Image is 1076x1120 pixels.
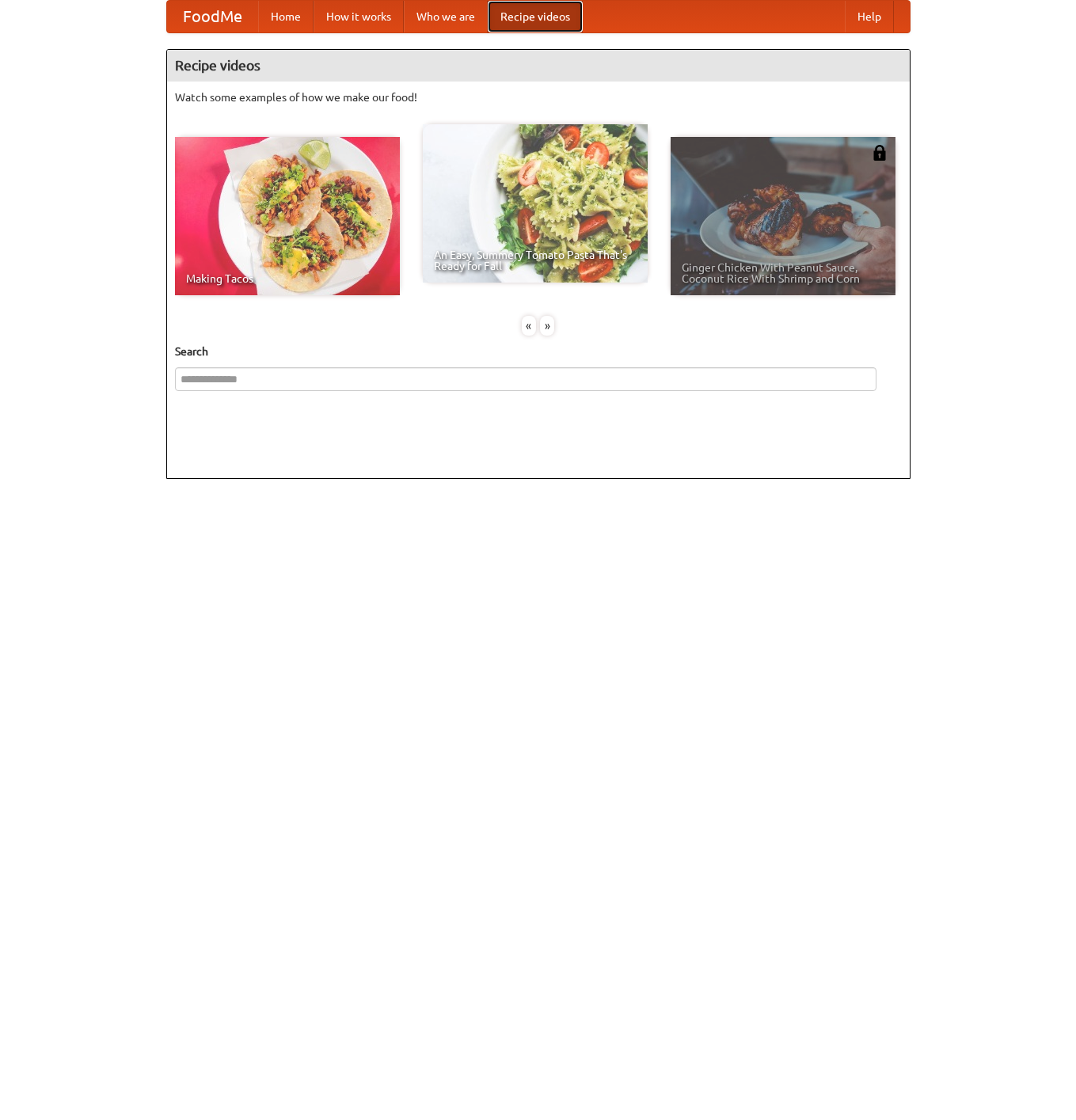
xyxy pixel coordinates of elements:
a: Recipe videos [488,1,583,32]
h5: Search [175,344,902,359]
div: « [522,316,536,336]
a: Making Tacos [175,137,400,295]
a: Help [845,1,894,32]
span: Making Tacos [186,273,389,284]
a: Home [258,1,314,32]
div: » [540,316,554,336]
img: 483408.png [872,145,888,161]
p: Watch some examples of how we make our food! [175,89,902,105]
a: FoodMe [167,1,258,32]
a: Who we are [404,1,488,32]
h4: Recipe videos [167,50,910,82]
span: An Easy, Summery Tomato Pasta That's Ready for Fall [434,249,637,271]
a: An Easy, Summery Tomato Pasta That's Ready for Fall [423,124,648,283]
a: How it works [314,1,404,32]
